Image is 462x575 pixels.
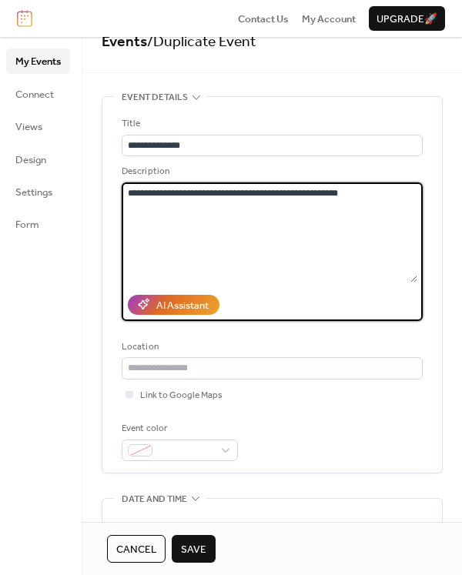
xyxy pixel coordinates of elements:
[15,217,39,232] span: Form
[107,535,166,563] button: Cancel
[15,87,54,102] span: Connect
[122,164,420,179] div: Description
[302,11,356,26] a: My Account
[116,542,156,557] span: Cancel
[15,119,42,135] span: Views
[122,518,167,533] div: Start date
[17,10,32,27] img: logo
[6,114,70,139] a: Views
[238,11,289,26] a: Contact Us
[302,12,356,27] span: My Account
[15,152,46,168] span: Design
[172,535,216,563] button: Save
[6,147,70,172] a: Design
[6,179,70,204] a: Settings
[122,492,187,507] span: Date and time
[6,82,70,106] a: Connect
[238,12,289,27] span: Contact Us
[6,212,70,236] a: Form
[181,542,206,557] span: Save
[122,90,188,105] span: Event details
[140,388,223,403] span: Link to Google Maps
[377,12,437,27] span: Upgrade 🚀
[15,54,61,69] span: My Events
[122,421,235,436] div: Event color
[122,116,420,132] div: Title
[147,28,256,56] span: / Duplicate Event
[15,185,52,200] span: Settings
[128,295,219,315] button: AI Assistant
[122,339,420,355] div: Location
[156,298,209,313] div: AI Assistant
[6,48,70,73] a: My Events
[102,28,147,56] a: Events
[369,6,445,31] button: Upgrade🚀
